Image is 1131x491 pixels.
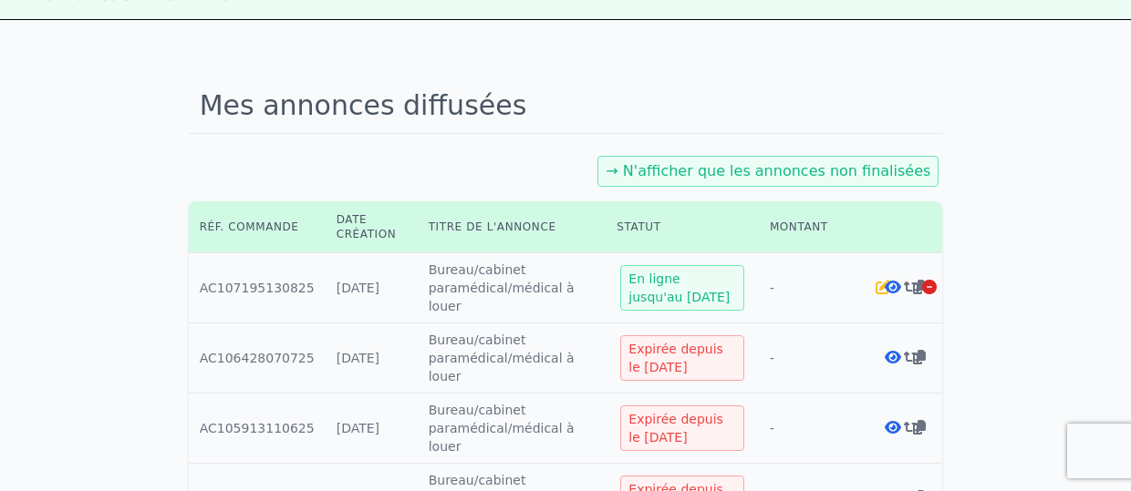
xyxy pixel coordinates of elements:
td: - [759,323,865,394]
th: Réf. commande [189,201,326,253]
i: Voir l'annonce [885,280,901,294]
i: Dupliquer l'annonce [913,420,926,435]
i: Editer l'annonce [876,280,890,294]
div: Expirée depuis le [DATE] [620,405,744,451]
td: AC105913110625 [189,394,326,464]
h1: Mes annonces diffusées [189,78,943,134]
th: Date création [326,201,418,253]
th: Titre de l'annonce [418,201,607,253]
td: AC107195130825 [189,253,326,323]
i: Renouveler la commande [904,420,920,435]
td: Bureau/cabinet paramédical/médical à louer [418,323,607,394]
i: Arrêter la diffusion de l'annonce [922,280,937,294]
th: Statut [606,201,759,253]
td: [DATE] [326,394,418,464]
i: Voir l'annonce [885,420,901,435]
div: Expirée depuis le [DATE] [620,335,744,381]
i: Dupliquer l'annonce [913,280,926,294]
i: Voir l'annonce [885,350,901,364]
div: En ligne jusqu'au [DATE] [620,265,744,311]
td: [DATE] [326,253,418,323]
td: - [759,394,865,464]
td: Bureau/cabinet paramédical/médical à louer [418,394,607,464]
td: AC106428070725 [189,323,326,394]
i: Renouveler la commande [904,350,920,364]
th: Montant [759,201,865,253]
td: [DATE] [326,323,418,394]
td: Bureau/cabinet paramédical/médical à louer [418,253,607,323]
a: → N'afficher que les annonces non finalisées [606,162,930,179]
td: - [759,253,865,323]
i: Dupliquer l'annonce [913,350,926,364]
i: Renouveler la commande [904,280,920,294]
